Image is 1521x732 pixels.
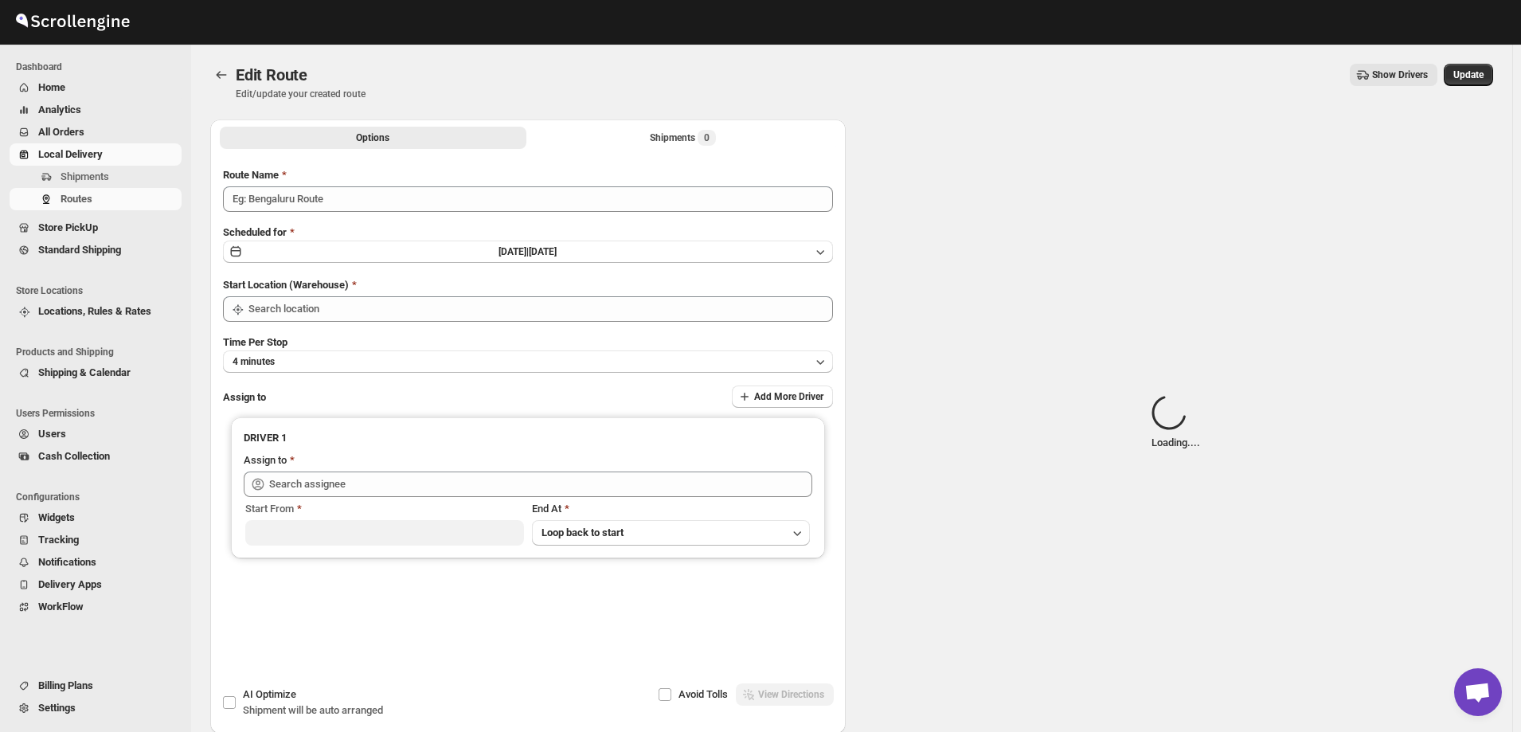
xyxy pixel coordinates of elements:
[10,697,182,719] button: Settings
[223,226,287,238] span: Scheduled for
[236,88,366,100] p: Edit/update your created route
[38,148,103,160] span: Local Delivery
[356,131,389,144] span: Options
[38,511,75,523] span: Widgets
[678,688,728,700] span: Avoid Tolls
[236,65,307,84] span: Edit Route
[38,428,66,440] span: Users
[10,188,182,210] button: Routes
[529,246,557,257] span: [DATE]
[1454,668,1502,716] a: Open chat
[38,450,110,462] span: Cash Collection
[10,675,182,697] button: Billing Plans
[38,556,96,568] span: Notifications
[223,169,279,181] span: Route Name
[10,445,182,468] button: Cash Collection
[16,491,183,503] span: Configurations
[244,452,287,468] div: Assign to
[243,688,296,700] span: AI Optimize
[10,596,182,618] button: WorkFlow
[38,126,84,138] span: All Orders
[38,534,79,546] span: Tracking
[210,64,233,86] button: Routes
[223,391,266,403] span: Assign to
[38,601,84,613] span: WorkFlow
[38,81,65,93] span: Home
[248,296,833,322] input: Search location
[1152,395,1200,451] div: Loading... .
[10,300,182,323] button: Locations, Rules & Rates
[698,130,716,146] span: 0
[10,99,182,121] button: Analytics
[16,284,183,297] span: Store Locations
[210,155,846,657] div: All Route Options
[38,221,98,233] span: Store PickUp
[10,362,182,384] button: Shipping & Calendar
[10,529,182,551] button: Tracking
[223,350,833,373] button: 4 minutes
[10,76,182,99] button: Home
[269,472,812,497] input: Search assignee
[223,279,349,291] span: Start Location (Warehouse)
[16,346,183,358] span: Products and Shipping
[38,244,121,256] span: Standard Shipping
[61,193,92,205] span: Routes
[38,104,81,115] span: Analytics
[16,407,183,420] span: Users Permissions
[499,246,529,257] span: [DATE] |
[1372,69,1428,81] span: Show Drivers
[532,520,811,546] button: Loop back to start
[243,704,383,716] span: Shipment will be auto arranged
[16,61,183,73] span: Dashboard
[223,241,833,263] button: [DATE]|[DATE]
[650,130,716,146] div: Shipments
[223,336,287,348] span: Time Per Stop
[38,679,93,691] span: Billing Plans
[245,503,294,515] span: Start From
[223,186,833,212] input: Eg: Bengaluru Route
[1453,69,1484,81] span: Update
[233,355,275,368] span: 4 minutes
[1444,64,1493,86] button: Update
[38,702,76,714] span: Settings
[532,501,811,517] div: End At
[38,305,151,317] span: Locations, Rules & Rates
[732,386,833,408] button: Add More Driver
[10,121,182,143] button: All Orders
[244,430,812,446] h3: DRIVER 1
[10,573,182,596] button: Delivery Apps
[38,578,102,590] span: Delivery Apps
[61,170,109,182] span: Shipments
[530,127,836,149] button: Selected Shipments
[10,423,182,445] button: Users
[38,366,131,378] span: Shipping & Calendar
[754,390,823,403] span: Add More Driver
[10,507,182,529] button: Widgets
[220,127,526,149] button: All Route Options
[10,551,182,573] button: Notifications
[542,526,624,538] span: Loop back to start
[10,166,182,188] button: Shipments
[1350,64,1437,86] button: Show Drivers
